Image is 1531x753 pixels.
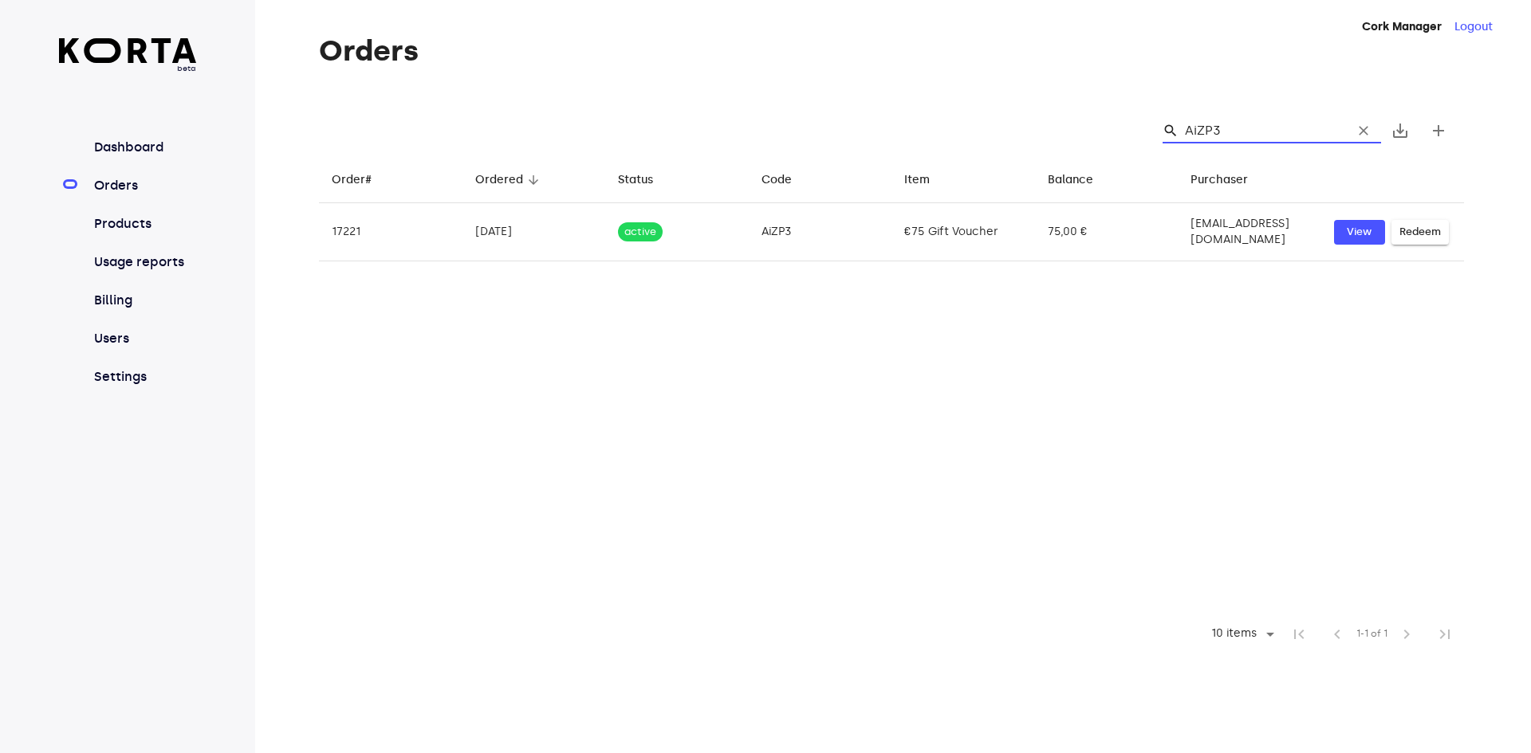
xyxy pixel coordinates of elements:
[59,63,197,74] span: beta
[1362,20,1442,33] strong: Cork Manager
[1429,121,1448,140] span: add
[1048,171,1114,190] span: Balance
[1191,171,1248,190] div: Purchaser
[618,171,674,190] span: Status
[1201,622,1280,646] div: 10 items
[1391,121,1410,140] span: save_alt
[1342,223,1377,241] span: View
[1419,112,1458,150] button: Create new gift card
[1318,615,1356,653] span: Previous Page
[91,176,197,195] a: Orders
[91,367,197,386] a: Settings
[319,203,462,261] td: 17221
[332,171,392,190] span: Order#
[762,171,792,190] div: Code
[904,171,950,190] span: Item
[91,291,197,310] a: Billing
[1426,615,1464,653] span: Last Page
[332,171,372,190] div: Order#
[1334,220,1385,245] button: View
[91,329,197,348] a: Users
[1356,626,1387,642] span: 1-1 of 1
[891,203,1035,261] td: €75 Gift Voucher
[1280,615,1318,653] span: First Page
[475,171,523,190] div: Ordered
[618,225,663,240] span: active
[59,38,197,74] a: beta
[1356,123,1372,139] span: clear
[91,138,197,157] a: Dashboard
[1191,171,1269,190] span: Purchaser
[1185,118,1340,143] input: Search
[91,214,197,233] a: Products
[91,253,197,272] a: Usage reports
[1035,203,1179,261] td: 75,00 €
[762,171,813,190] span: Code
[526,173,541,187] span: arrow_downward
[1178,203,1321,261] td: [EMAIL_ADDRESS][DOMAIN_NAME]
[1207,627,1261,641] div: 10 items
[749,203,892,261] td: AiZP3
[1163,123,1179,139] span: Search
[462,203,606,261] td: [DATE]
[1454,19,1493,35] button: Logout
[1387,615,1426,653] span: Next Page
[1391,220,1449,245] button: Redeem
[475,171,544,190] span: Ordered
[618,171,653,190] div: Status
[319,35,1464,67] h1: Orders
[904,171,930,190] div: Item
[1381,112,1419,150] button: Export
[59,38,197,63] img: Korta
[1399,223,1441,241] span: Redeem
[1048,171,1093,190] div: Balance
[1346,113,1381,148] button: Clear Search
